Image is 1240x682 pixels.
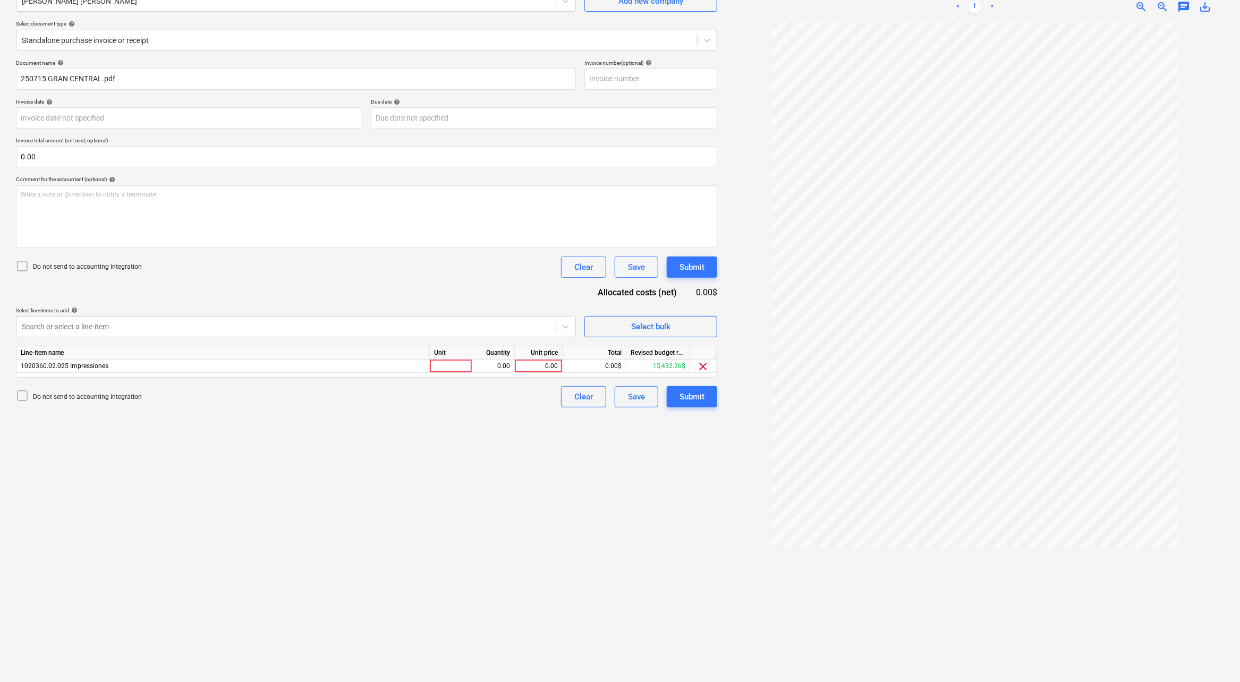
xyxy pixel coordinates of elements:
div: Widget de chat [1187,631,1240,682]
div: Save [628,260,645,274]
span: help [66,21,75,27]
div: Comment for the accountant (optional) [16,176,717,183]
p: Invoice total amount (net cost, optional) [16,137,717,146]
iframe: Chat Widget [1187,631,1240,682]
div: Due date [371,98,717,105]
a: Previous page [952,1,964,13]
div: Invoice date [16,98,362,105]
span: 1020360.02.025 Impressiones [21,362,108,370]
div: 0.00 [477,360,510,373]
div: Submit [680,390,704,404]
input: Due date not specified [371,107,717,129]
div: Submit [680,260,704,274]
div: Select bulk [631,320,670,334]
span: help [107,176,115,183]
button: Save [615,386,658,407]
input: Invoice total amount (net cost, optional) [16,146,717,167]
button: Select bulk [584,316,717,337]
button: Submit [667,386,717,407]
button: Save [615,257,658,278]
div: 0.00$ [563,360,626,373]
div: 0.00 [519,360,558,373]
input: Invoice number [584,69,717,90]
div: Clear [574,390,593,404]
div: Clear [574,260,593,274]
div: Document name [16,59,576,66]
input: Document name [16,69,576,90]
div: Save [628,390,645,404]
span: help [392,99,400,105]
span: chat [1177,1,1190,13]
div: Select document type [16,20,717,27]
div: Allocated costs (net) [579,286,694,299]
div: 15,432.26$ [626,360,690,373]
div: Select line-items to add [16,307,576,314]
div: Invoice number (optional) [584,59,717,66]
span: help [55,59,64,66]
span: help [643,59,652,66]
div: Unit [430,346,472,360]
a: Page 1 is your current page [969,1,981,13]
div: Revised budget remaining [626,346,690,360]
a: Next page [986,1,998,13]
button: Clear [561,386,606,407]
button: Submit [667,257,717,278]
span: save_alt [1199,1,1211,13]
div: Unit price [515,346,563,360]
span: help [44,99,53,105]
button: Clear [561,257,606,278]
span: help [69,307,78,313]
input: Invoice date not specified [16,107,362,129]
div: Quantity [472,346,515,360]
div: Total [563,346,626,360]
div: 0.00$ [694,286,717,299]
div: Line-item name [16,346,430,360]
span: zoom_in [1135,1,1148,13]
p: Do not send to accounting integration [33,262,142,271]
span: clear [697,360,710,373]
p: Do not send to accounting integration [33,393,142,402]
span: zoom_out [1156,1,1169,13]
